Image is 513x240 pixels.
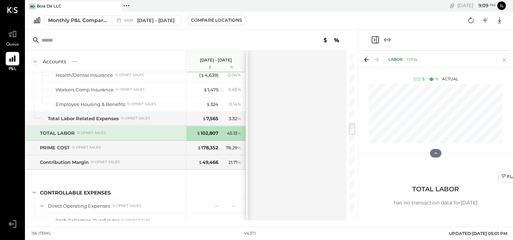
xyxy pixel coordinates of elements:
span: Queue [6,42,19,48]
span: % [237,130,241,136]
div: 49,466 [198,159,218,166]
div: TOTAL LABOR [40,130,75,137]
div: % of NET SALES [121,116,150,121]
div: Contribution Margin [40,159,89,166]
div: % [435,76,439,82]
span: $ [203,87,207,92]
div: ( 4,639 ) [199,72,218,79]
div: Accounts [43,58,66,65]
div: -- [215,203,218,209]
div: % of NET SALES [115,73,144,78]
div: % of NET SALES [127,102,156,107]
a: P&L [0,52,25,73]
div: Compare Locations [191,17,242,23]
button: Il [497,1,506,10]
div: Monthly P&L Comparison [48,17,108,24]
div: % of NET SALES [77,130,106,135]
div: Workers Comp Insurance [56,86,114,93]
button: Expand panel (e) [383,36,392,44]
div: 78.29 [226,145,241,151]
div: Boia De LLC [37,4,61,9]
div: LABOR [388,57,421,63]
div: 0.65 [228,86,241,93]
div: % of NET SALES [72,145,101,150]
span: [DATE] - [DATE] [137,17,175,24]
button: Monthly P&L Comparison M09[DATE] - [DATE] [44,15,181,25]
div: $ [422,76,425,82]
div: 3.32 [229,116,241,122]
div: -- [232,217,241,223]
div: CONTROLLABLE EXPENSES [40,189,111,196]
span: UPDATED: [DATE] 05:01 PM [449,231,507,236]
div: Employee Housing & Benefits [56,101,125,108]
span: % [237,101,241,107]
div: -- [215,217,218,224]
button: Hide Chart [430,149,441,158]
div: v 4.37.1 [244,231,256,236]
p: [DATE] - [DATE] [200,58,232,63]
span: $ [202,116,206,121]
div: % of NET SALES [121,218,150,223]
div: $ [190,65,218,70]
div: % of NET SALES [112,203,141,208]
h3: TOTAL LABOR [394,182,477,197]
span: $ [197,145,201,150]
span: $ [198,159,202,165]
div: 102,807 [197,130,218,137]
div: % of NET SALES [116,87,145,92]
button: Close panel [371,36,379,44]
span: % [237,159,241,165]
div: -- [232,203,241,209]
span: $ [206,101,210,107]
span: $ [197,130,201,136]
button: Compare Locations [188,15,245,25]
div: BD [29,3,36,10]
p: has no transaction data for [DATE] [394,199,477,207]
span: pm [489,3,496,8]
div: 0.14 [229,101,241,107]
div: 1,475 [203,86,218,93]
span: % [237,116,241,121]
span: P&L [9,66,17,73]
div: Cash Collection Over/Under [56,217,119,224]
span: $ [201,72,204,78]
div: % [220,65,243,70]
div: 324 [206,101,218,108]
div: Direct Operating Expenses [48,203,110,209]
div: - 2.04 [226,72,241,78]
div: Actual [413,76,458,82]
div: Total [404,57,421,63]
div: Health/Dental Insurance [56,72,113,79]
div: PRIME COST [40,144,70,151]
div: [DATE] [457,2,496,9]
span: 9 : 09 [474,2,488,9]
div: 45.13 [227,130,241,137]
div: 7,565 [202,115,218,122]
span: M09 [124,18,135,22]
div: % of NET SALES [91,160,120,165]
span: % [237,86,241,92]
div: 156 items [31,231,51,236]
div: 21.71 [228,159,241,166]
div: 178,352 [197,144,218,151]
span: % [237,145,241,150]
div: Total Labor Related Expenses [48,115,119,122]
span: % [237,72,241,78]
div: copy link [449,2,456,9]
a: Queue [0,27,25,48]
